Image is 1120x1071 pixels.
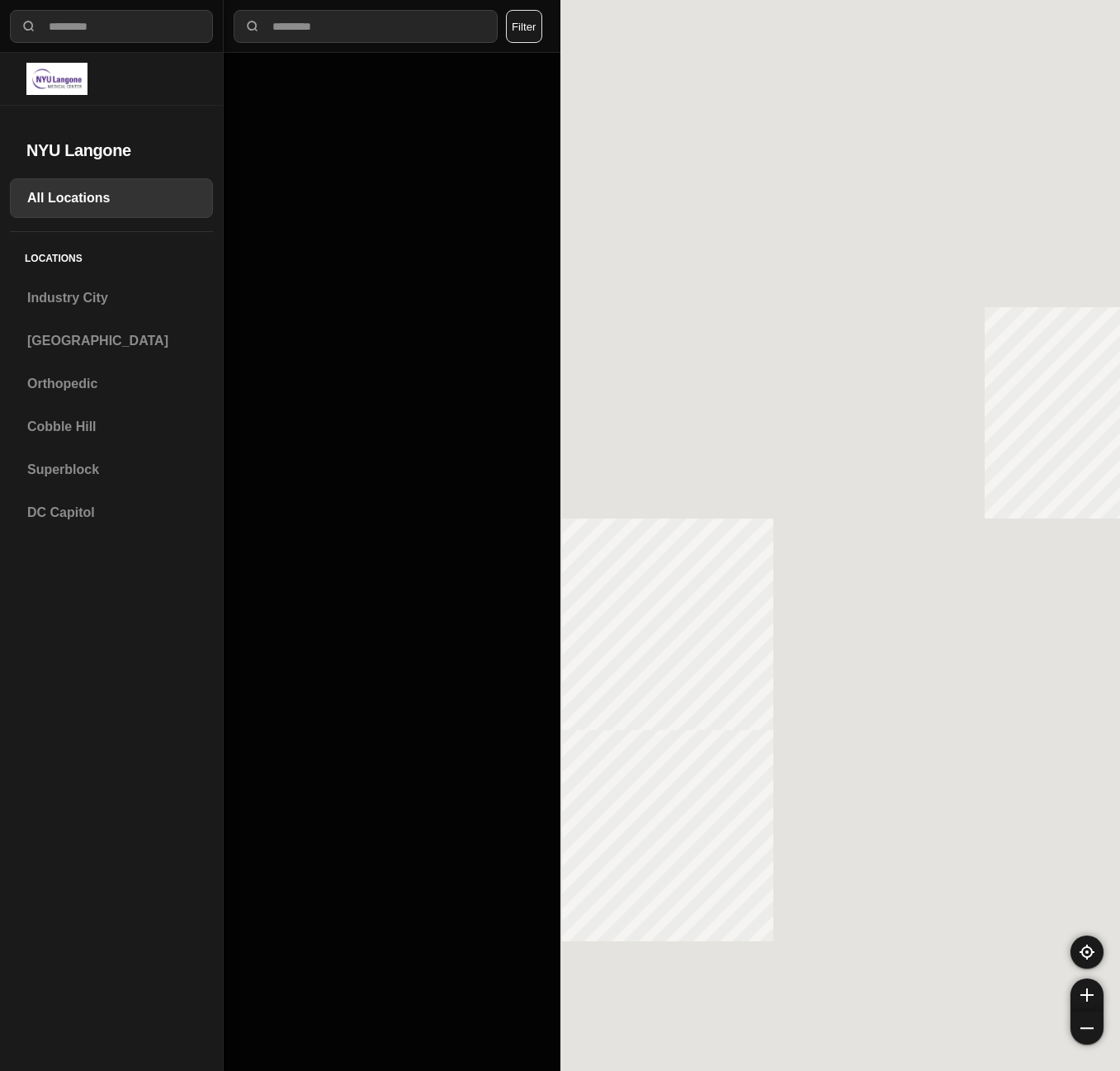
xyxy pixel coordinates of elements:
[506,10,542,43] button: Filter
[10,278,213,318] a: Industry City
[1080,1021,1094,1035] img: zoom-out
[10,450,213,490] a: Superblock
[10,178,213,218] a: All Locations
[1070,979,1103,1012] button: zoom-in
[26,63,87,95] img: logo
[10,407,213,447] a: Cobble Hill
[1070,936,1103,969] button: recenter
[27,417,196,437] h3: Cobble Hill
[27,374,196,394] h3: Orthopedic
[1070,1012,1103,1045] button: zoom-out
[27,188,196,208] h3: All Locations
[10,493,213,533] a: DC Capitol
[27,503,196,523] h3: DC Capitol
[27,460,196,480] h3: Superblock
[1080,945,1094,960] img: recenter
[26,139,196,162] h2: NYU Langone
[10,321,213,361] a: [GEOGRAPHIC_DATA]
[10,232,213,278] h5: Locations
[10,364,213,404] a: Orthopedic
[21,18,37,35] img: search
[27,288,196,308] h3: Industry City
[1080,988,1094,1002] img: zoom-in
[244,18,261,35] img: search
[27,331,196,351] h3: [GEOGRAPHIC_DATA]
